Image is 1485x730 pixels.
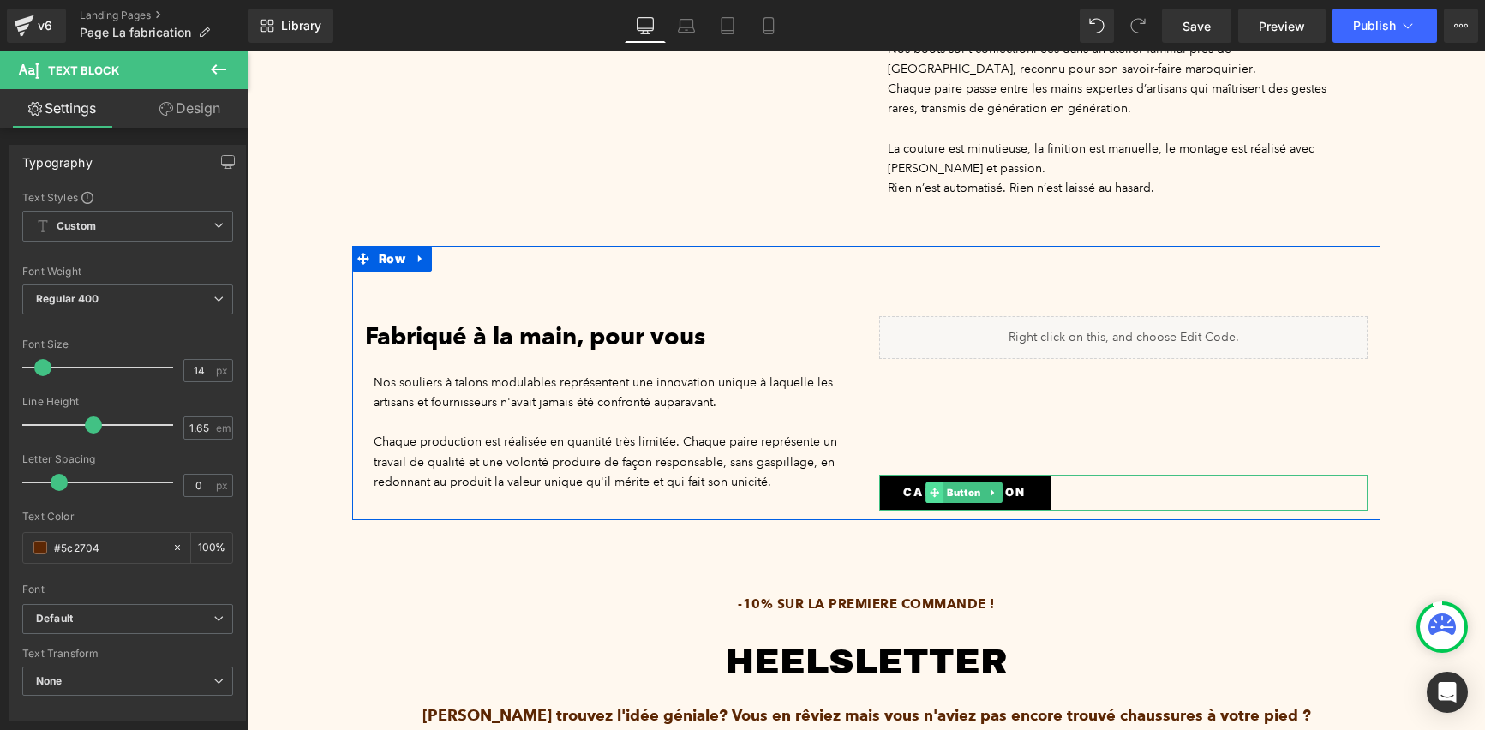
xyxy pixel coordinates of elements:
a: Landing Pages [80,9,248,22]
div: Typography [22,146,93,170]
a: v6 [7,9,66,43]
a: Design [128,89,252,128]
div: % [191,533,232,563]
font: Rien n’est automatisé. Rien n’est laissé au hasard. [640,129,907,144]
div: Open Intercom Messenger [1427,672,1468,713]
a: Tablet [707,9,748,43]
a: New Library [248,9,333,43]
i: Default [36,612,73,626]
button: Redo [1121,9,1155,43]
div: Text Transform [22,648,233,660]
a: Mobile [748,9,789,43]
input: Color [54,538,164,557]
button: Publish [1332,9,1437,43]
span: em [216,422,231,434]
a: Expand / Collapse [737,431,755,452]
a: Laptop [666,9,707,43]
span: HEELSLETTER [477,591,760,630]
div: Text Color [22,511,233,523]
span: Save [1183,17,1211,35]
button: Undo [1080,9,1114,43]
div: v6 [34,15,56,37]
span: Library [281,18,321,33]
div: Letter Spacing [22,453,233,465]
font: Chaque paire passe entre les mains expertes d’artisans qui maîtrisent des gestes rares, transmis ... [640,29,1079,64]
span: Preview [1259,17,1305,35]
a: Preview [1238,9,1326,43]
b: None [36,674,63,687]
a: Desktop [625,9,666,43]
span: Nos souliers à talons modulables représentent une innovation unique à laquelle les artisans et fo... [126,323,585,358]
div: Font Weight [22,266,233,278]
div: Line Height [22,396,233,408]
b: Custom [57,219,96,234]
span: Row [127,194,162,220]
span: px [216,365,231,376]
button: More [1444,9,1478,43]
span: Text Block [48,63,119,77]
div: Font Size [22,338,233,350]
span: Chaque production est réalisée en quantité très limitée. Chaque paire représente un travail de qu... [126,382,590,437]
span: Page La fabrication [80,26,191,39]
b: Regular 400 [36,292,99,305]
span: Call To Action [656,432,779,450]
span: Button [696,431,737,452]
font: Fabriqué à la main, pour vous [117,270,458,299]
span: px [216,480,231,491]
a: Expand / Collapse [162,194,184,220]
span: Publish [1353,19,1396,33]
p: -10% SUR LA PREMIERE COMMANDE ! [86,542,1152,564]
p: [PERSON_NAME] trouvez l'idée géniale? Vous en rêviez mais vous n'aviez pas encore trouvé chaussur... [86,652,1152,678]
div: Text Styles [22,190,233,204]
div: Font [22,583,233,595]
font: La couture est minutieuse, la finition est manuelle, le montage est réalisé avec [PERSON_NAME] et... [640,89,1067,124]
